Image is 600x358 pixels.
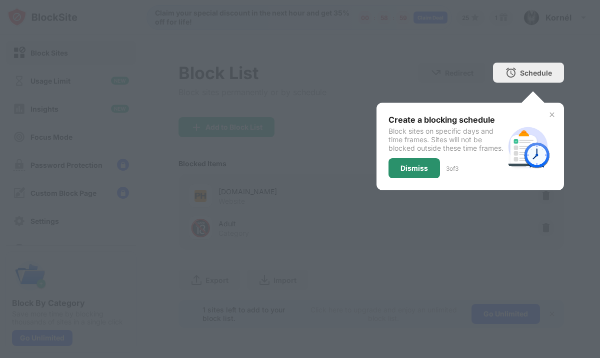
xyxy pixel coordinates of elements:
[388,127,504,152] div: Block sites on specific days and time frames. Sites will not be blocked outside these time frames.
[548,111,556,119] img: x-button.svg
[388,115,504,125] div: Create a blocking schedule
[520,69,552,77] div: Schedule
[400,164,428,172] div: Dismiss
[446,165,458,172] div: 3 of 3
[504,123,552,171] img: schedule.svg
